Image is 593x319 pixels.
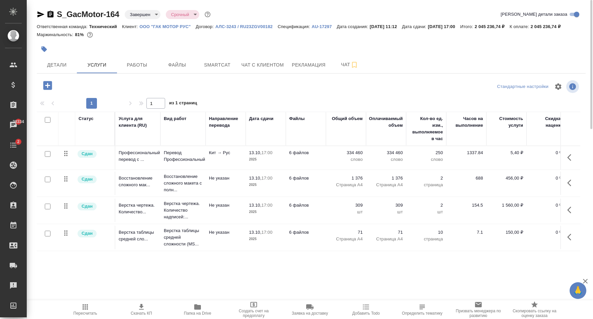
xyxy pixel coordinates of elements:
[369,149,403,156] p: 334 460
[261,203,272,208] p: 17:00
[334,61,366,69] span: Чат
[409,202,443,209] p: 2
[215,23,277,29] a: АЛС-3243 / RU23ZGV00182
[139,23,196,29] a: ООО "ГАК МОТОР РУС"
[289,175,323,182] p: 6 файлов
[446,199,486,222] td: 154.5
[446,172,486,195] td: 688
[289,202,323,209] p: 6 файлов
[196,24,216,29] p: Договор:
[82,203,93,210] p: Сдан
[329,236,363,242] p: Страница А4
[166,10,199,19] div: Завершен
[501,11,567,18] span: [PERSON_NAME] детали заказа
[369,115,403,129] div: Оплачиваемый объем
[82,150,93,157] p: Сдан
[37,42,51,57] button: Добавить тэг
[119,175,157,188] p: Восстановление сложного мак...
[209,175,242,182] p: Не указан
[563,175,579,191] button: Показать кнопки
[570,282,586,299] button: 🙏
[164,200,202,220] p: Верстка чертежа. Количество надписей:...
[241,61,284,69] span: Чат с клиентом
[119,115,157,129] div: Услуга для клиента (RU)
[203,10,212,19] button: Доп статусы указывают на важность/срочность заказа
[37,10,45,18] button: Скопировать ссылку для ЯМессенджера
[409,175,443,182] p: 2
[530,229,563,236] p: 0 %
[249,182,282,188] p: 2025
[329,182,363,188] p: Страница А4
[261,150,272,155] p: 17:00
[409,156,443,163] p: слово
[82,230,93,237] p: Сдан
[75,32,85,37] p: 81%
[460,24,475,29] p: Итого:
[566,80,580,93] span: Посмотреть информацию
[329,209,363,215] p: шт
[329,156,363,163] p: слово
[490,175,523,182] p: 456,00 ₽
[292,61,326,69] span: Рекламация
[370,24,402,29] p: [DATE] 11:12
[121,61,153,69] span: Работы
[249,230,261,235] p: 13.10,
[261,176,272,181] p: 17:00
[530,202,563,209] p: 0 %
[86,30,94,39] button: 319936.68 RUB;
[409,115,443,142] div: Кол-во ед. изм., выполняемое в час
[530,149,563,156] p: 0 %
[409,182,443,188] p: страница
[57,10,119,19] a: S_GacMotor-164
[369,236,403,242] p: Страница А4
[337,24,370,29] p: Дата создания:
[119,229,157,242] p: Верстка таблицы средней сло...
[278,24,312,29] p: Спецификация:
[169,12,191,17] button: Срочный
[89,24,122,29] p: Технический
[2,137,25,153] a: 2
[249,209,282,215] p: 2025
[446,226,486,249] td: 7.1
[495,82,550,92] div: split button
[13,138,23,145] span: 2
[312,24,337,29] p: AU-17297
[329,175,363,182] p: 1 376
[201,61,233,69] span: Smartcat
[41,61,73,69] span: Детали
[563,149,579,166] button: Показать кнопки
[475,24,509,29] p: 2 045 236,74 ₽
[450,115,483,129] div: Часов на выполнение
[2,117,25,133] a: 28334
[510,24,531,29] p: К оплате:
[369,202,403,209] p: 309
[249,203,261,208] p: 13.10,
[79,115,94,122] div: Статус
[563,202,579,218] button: Показать кнопки
[125,10,160,19] div: Завершен
[550,79,566,95] span: Настроить таблицу
[46,10,54,18] button: Скопировать ссылку
[37,24,89,29] p: Ответственная команда:
[169,99,197,109] span: из 1 страниц
[249,156,282,163] p: 2025
[289,115,305,122] div: Файлы
[369,175,403,182] p: 1 376
[161,61,193,69] span: Файлы
[428,24,460,29] p: [DATE] 17:00
[409,209,443,215] p: шт
[249,176,261,181] p: 13.10,
[409,236,443,242] p: страница
[38,79,57,92] button: Добавить услугу
[289,149,323,156] p: 6 файлов
[139,24,196,29] p: ООО "ГАК МОТОР РУС"
[249,150,261,155] p: 13.10,
[249,115,273,122] div: Дата сдачи
[369,209,403,215] p: шт
[209,149,242,156] p: Кит → Рус
[119,202,157,215] p: Верстка чертежа. Количество...
[312,23,337,29] a: AU-17297
[530,24,565,29] p: 2 045 236,74 ₽
[9,118,28,125] span: 28334
[572,284,584,298] span: 🙏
